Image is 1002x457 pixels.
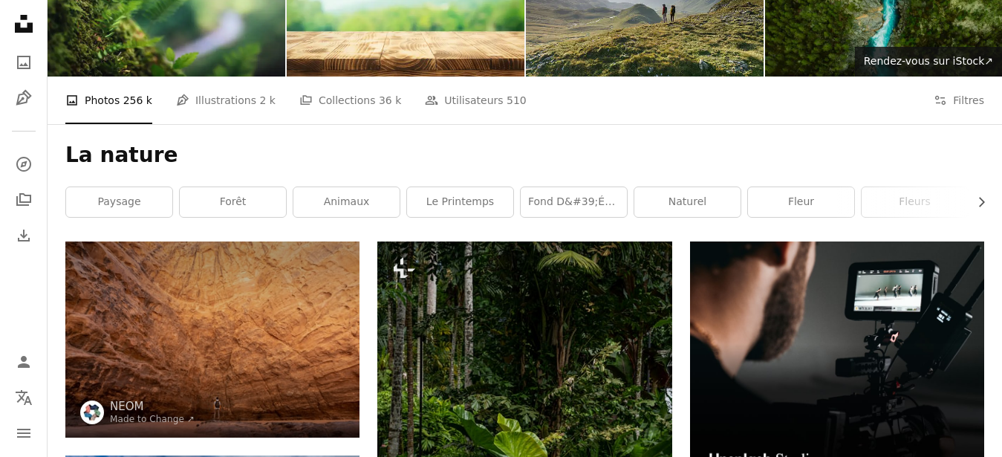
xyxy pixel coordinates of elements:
a: Utilisateurs 510 [425,77,527,124]
a: fond d&#39;écran du bureau [521,187,627,217]
span: 510 [507,92,527,108]
a: Collections 36 k [299,77,401,124]
a: NEOM [110,399,195,414]
a: Explorer [9,149,39,179]
a: un homme debout au milieu d’un canyon [65,333,360,346]
a: Naturel [634,187,741,217]
img: un homme debout au milieu d’un canyon [65,242,360,438]
a: Collections [9,185,39,215]
a: Illustrations [9,83,39,113]
a: Illustrations 2 k [176,77,276,124]
a: Accueil — Unsplash [9,9,39,42]
a: animaux [293,187,400,217]
h1: La nature [65,142,984,169]
button: Langue [9,383,39,412]
span: Rendez-vous sur iStock ↗ [864,55,993,67]
a: Made to Change ↗ [110,414,195,424]
img: Accéder au profil de NEOM [80,401,104,424]
a: Historique de téléchargement [9,221,39,250]
a: fleur [748,187,854,217]
span: 36 k [379,92,401,108]
a: Photos [9,48,39,77]
a: Connexion / S’inscrire [9,347,39,377]
span: 2 k [259,92,275,108]
a: forêt [180,187,286,217]
a: paysage [66,187,172,217]
a: Rendez-vous sur iStock↗ [855,47,1002,77]
a: le printemps [407,187,513,217]
a: fleurs [862,187,968,217]
button: Menu [9,418,39,448]
button: Filtres [934,77,984,124]
button: faire défiler la liste vers la droite [968,187,984,217]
